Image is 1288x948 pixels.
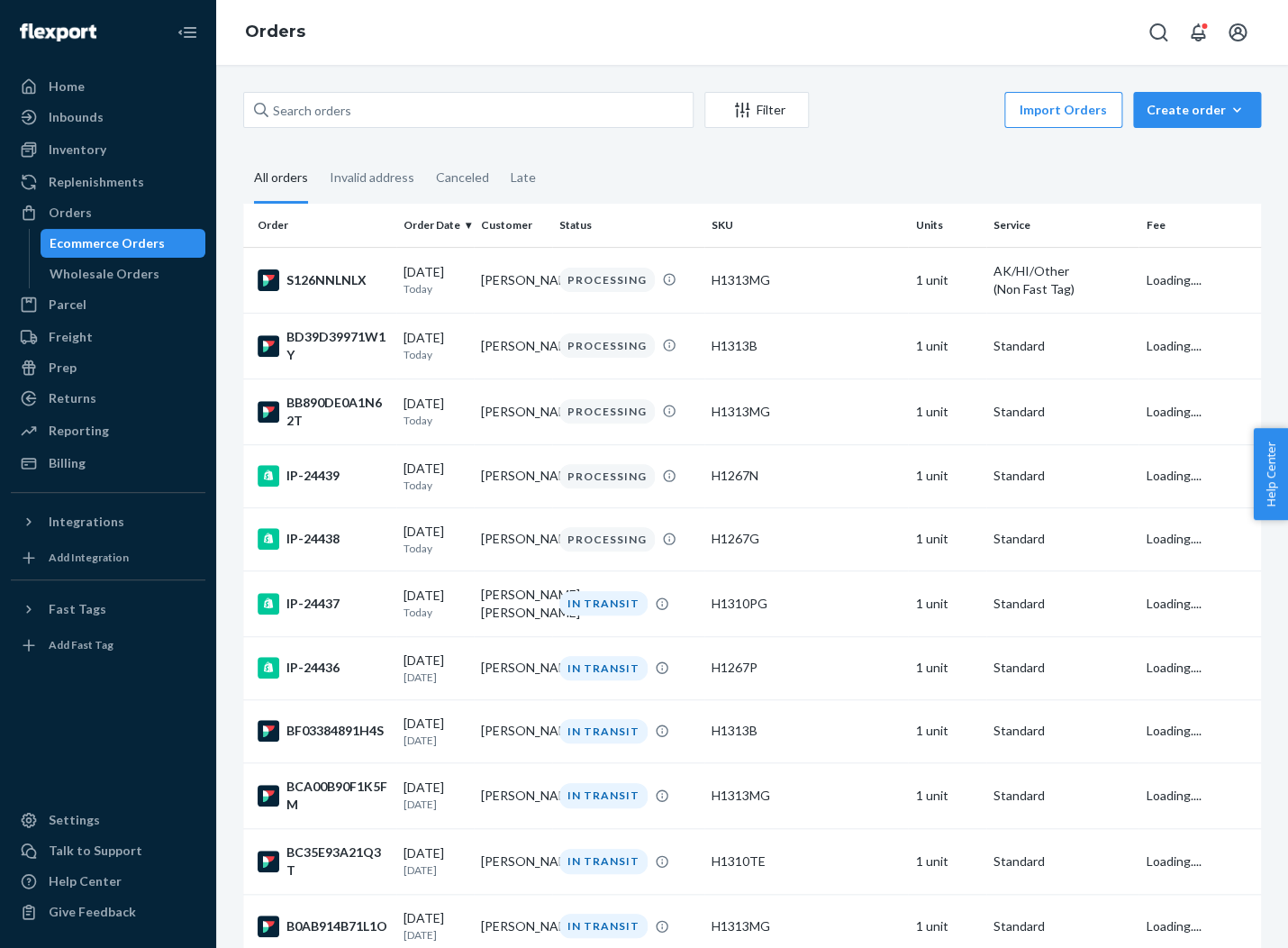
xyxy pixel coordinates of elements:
div: BF03384891H4S [258,720,389,742]
div: IN TRANSIT [559,849,648,873]
div: All orders [254,154,308,204]
div: IP-24437 [258,593,389,615]
a: Settings [11,806,205,834]
div: IN TRANSIT [559,591,648,615]
th: Status [552,204,705,247]
div: Talk to Support [49,842,142,860]
td: Loading.... [1138,699,1261,762]
div: PROCESSING [559,333,655,358]
td: Loading.... [1138,829,1261,895]
td: 1 unit [908,247,986,313]
a: Talk to Support [11,836,205,865]
p: Standard [993,337,1132,355]
div: [DATE] [404,263,467,296]
div: Inventory [49,141,106,159]
td: [PERSON_NAME] [474,636,552,699]
div: Help Center [49,872,122,890]
button: Help Center [1253,428,1288,520]
div: Inbounds [49,108,104,126]
p: Standard [993,852,1132,871]
button: Open notifications [1180,14,1216,50]
button: Open Search Box [1140,14,1176,50]
td: [PERSON_NAME] [474,763,552,829]
a: Returns [11,384,205,413]
button: Integrations [11,507,205,536]
p: Today [404,281,467,296]
td: 1 unit [908,570,986,636]
td: Loading.... [1138,444,1261,507]
div: H1310PG [712,595,901,613]
div: [DATE] [404,587,467,620]
div: H1310TE [712,852,901,871]
p: Standard [993,659,1132,677]
a: Orders [245,22,305,41]
td: 1 unit [908,763,986,829]
div: Filter [705,101,808,119]
p: Standard [993,530,1132,548]
div: Parcel [49,296,86,314]
div: IP-24438 [258,528,389,550]
p: Standard [993,917,1132,935]
button: Give Feedback [11,898,205,926]
button: Filter [704,92,809,128]
div: Billing [49,454,86,472]
p: Today [404,413,467,428]
div: IP-24436 [258,657,389,679]
div: BD39D39971W1Y [258,328,389,364]
td: [PERSON_NAME] [474,444,552,507]
div: Customer [481,217,545,232]
div: B0AB914B71L1O [258,916,389,937]
th: Fee [1138,204,1261,247]
a: Reporting [11,416,205,445]
td: Loading.... [1138,378,1261,444]
div: Home [49,77,85,96]
ol: breadcrumbs [231,6,320,59]
td: [PERSON_NAME] [474,699,552,762]
div: Create order [1147,101,1247,119]
div: BC35E93A21Q3T [258,843,389,880]
a: Ecommerce Orders [41,229,206,258]
div: (Non Fast Tag) [993,280,1132,298]
a: Parcel [11,290,205,319]
div: PROCESSING [559,399,655,424]
p: Standard [993,467,1132,485]
div: Ecommerce Orders [50,234,165,252]
div: Wholesale Orders [50,265,159,283]
td: 1 unit [908,829,986,895]
div: H1267P [712,659,901,677]
p: Standard [993,722,1132,740]
td: Loading.... [1138,507,1261,570]
p: [DATE] [404,670,467,685]
td: Loading.... [1138,247,1261,313]
td: Loading.... [1138,763,1261,829]
a: Inbounds [11,103,205,132]
td: [PERSON_NAME] [474,247,552,313]
button: Fast Tags [11,595,205,624]
div: Canceled [436,154,489,201]
div: Settings [49,811,100,829]
div: PROCESSING [559,268,655,292]
div: Returns [49,389,96,407]
td: Loading.... [1138,636,1261,699]
p: [DATE] [404,862,467,878]
a: Orders [11,198,205,227]
div: IP-24439 [258,465,389,487]
div: [DATE] [404,329,467,362]
a: Billing [11,449,205,478]
div: Orders [49,204,92,222]
th: Order Date [396,204,475,247]
img: Flexport logo [20,23,96,41]
a: Home [11,72,205,101]
div: Prep [49,359,77,377]
td: 1 unit [908,699,986,762]
div: Add Fast Tag [49,637,113,652]
div: PROCESSING [559,527,655,551]
div: Add Integration [49,550,129,565]
div: BB890DE0A1N62T [258,394,389,430]
p: Standard [993,787,1132,805]
div: Freight [49,328,93,346]
div: PROCESSING [559,464,655,488]
p: AK/HI/Other [993,262,1132,280]
input: Search orders [243,92,694,128]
